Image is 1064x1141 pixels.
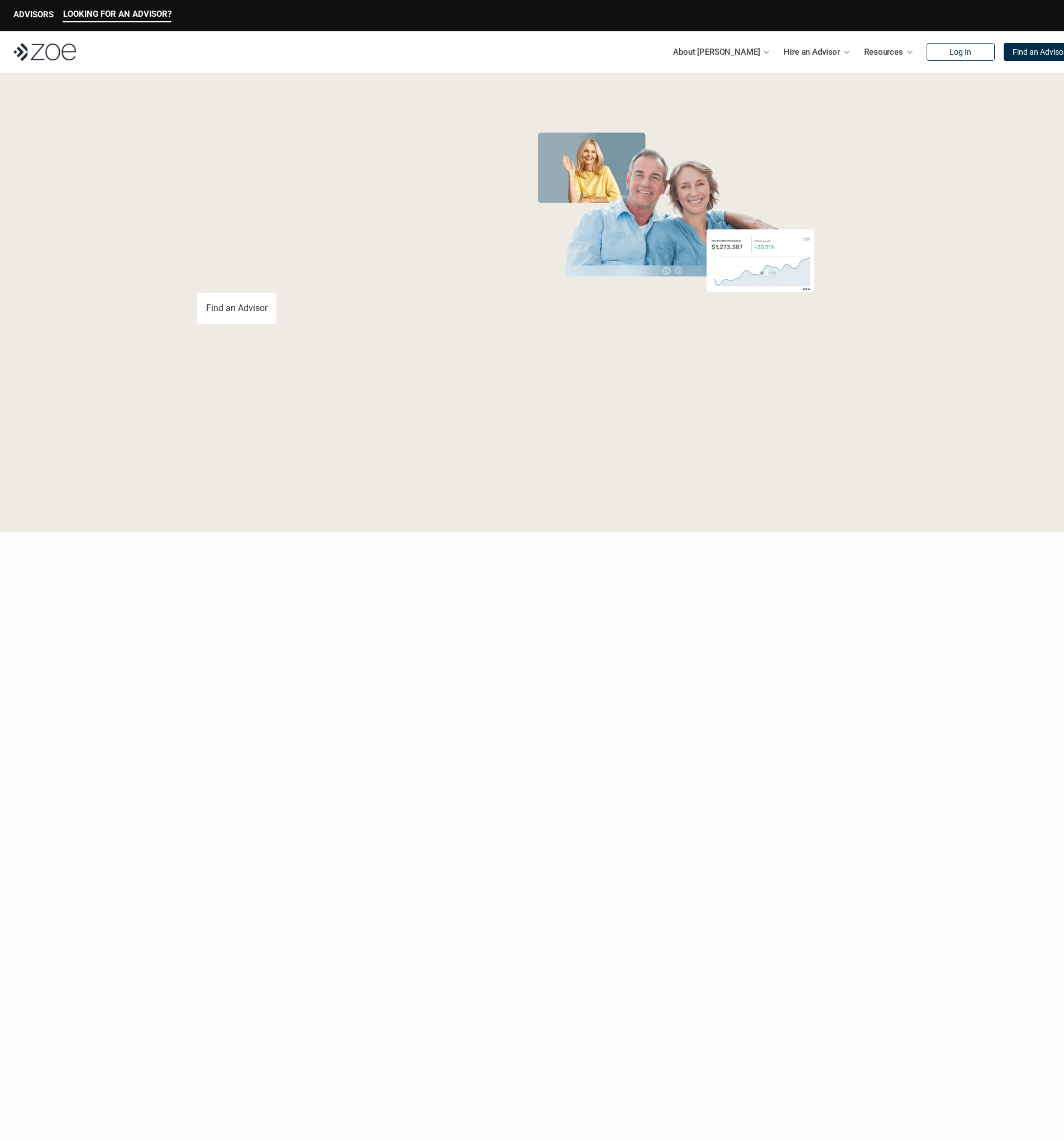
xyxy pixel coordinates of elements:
[864,44,903,60] p: Resources
[206,303,268,313] p: Find an Advisor
[636,877,722,884] em: an actual user's z, balance, or returzn.
[197,252,485,279] p: You deserve an advisor you can trust. [PERSON_NAME], hire, and invest with vetted, fiduciary, fin...
[542,1066,810,1083] h2: Interview vetted advisors to find your best fit.
[63,9,171,19] p: LOOKING FOR AN ADVISOR?
[927,43,995,61] a: Log In
[197,161,423,241] span: with a Financial Advisor
[27,438,1037,479] p: Loremipsum: *DolOrsi Ametconsecte adi Eli Seddoeius tem inc utlaboreet. Dol 6737 MagNaal Enimadmi...
[197,123,446,166] span: Grow Your Wealth
[231,757,457,781] h2: 1. Answer a Few Questions
[231,792,499,825] h2: Complete our to review your advisor matches.
[13,9,54,20] p: ADVISORS
[542,1032,834,1055] h2: 2. Schedule a Complimentary Call
[950,47,971,57] p: Log In
[521,316,831,322] em: The information in the visuals above is for illustrative purposes only and does not represent an ...
[574,871,784,877] em: The information in the visuals above is for illustrative purposes only and does not represent
[784,44,840,60] p: Hire an Advisor
[298,794,366,807] a: 2-minute quiz
[673,44,760,60] p: About [PERSON_NAME]
[197,293,276,324] a: Find an Advisor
